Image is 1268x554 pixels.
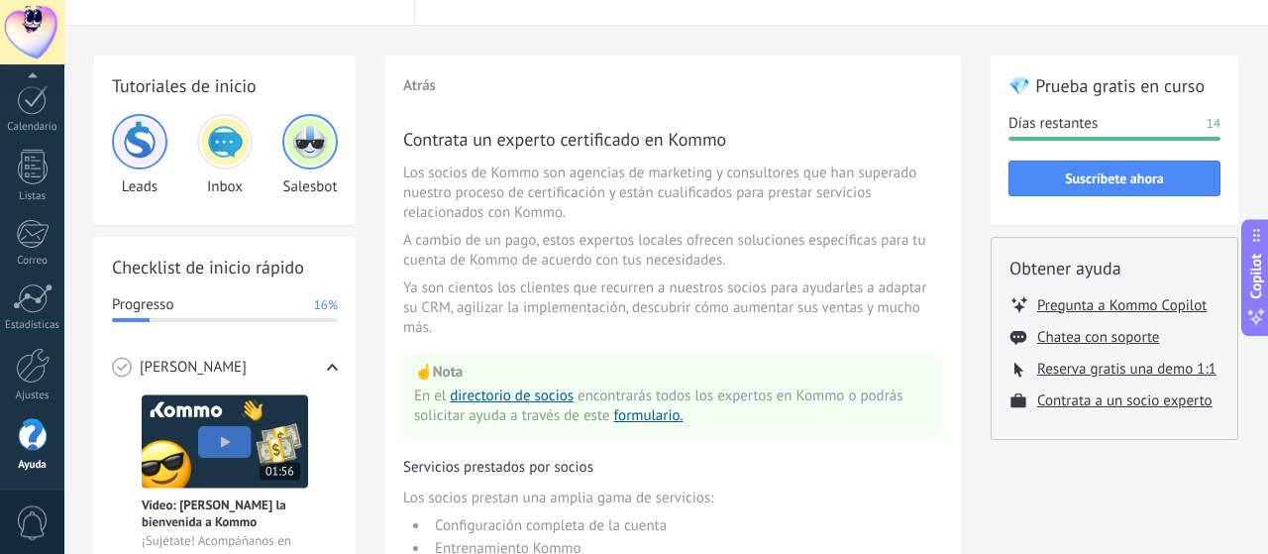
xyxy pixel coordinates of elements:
[403,458,943,477] h3: Servicios prestados por socios
[4,255,61,268] div: Correo
[1008,161,1220,196] button: Suscríbete ahora
[403,489,943,508] span: Los socios prestan una amplia gama de servicios:
[613,406,683,426] button: formulario.
[142,394,308,489] img: Meet video
[450,387,574,405] a: directorio de socios
[1207,114,1220,134] span: 14
[1037,295,1207,315] button: Pregunta a Kommo Copilot
[414,387,932,426] span: En el encontrarás todos los expertos en Kommo o podrás solicitar ayuda a través de este
[429,516,943,535] li: Configuración completa de la cuenta
[4,389,61,402] div: Ajustes
[314,295,338,315] span: 16%
[1037,328,1159,347] button: Chatea con soporte
[112,295,173,315] span: Progresso
[1009,256,1219,280] h2: Obtener ayuda
[142,497,308,530] span: Vídeo: [PERSON_NAME] la bienvenida a Kommo
[140,358,247,378] span: [PERSON_NAME]
[403,231,943,271] span: A cambio de un pago, estos expertos locales ofrecen soluciones específicas para tu cuenta de Komm...
[4,190,61,203] div: Listas
[197,114,253,196] div: Inbox
[403,127,943,152] h3: Contrata un experto certificado en Kommo
[1037,360,1216,379] button: Reserva gratis una demo 1:1
[403,164,943,223] span: Los socios de Kommo son agencias de marketing y consultores que han superado nuestro proceso de c...
[403,278,943,338] span: Ya son cientos los clientes que recurren a nuestros socios para ayudarles a adaptar su CRM, agili...
[4,121,61,134] div: Calendario
[4,459,61,472] div: Ayuda
[1008,73,1220,98] h2: 💎 Prueba gratis en curso
[1008,114,1098,134] span: Días restantes
[1037,391,1213,410] button: Contrata a un socio experto
[414,363,932,382] p: ☝️ Nota
[112,255,338,279] h2: Checklist de inicio rápido
[1246,253,1266,298] span: Copilot
[282,114,338,196] div: Salesbot
[112,114,167,196] div: Leads
[403,76,436,95] button: Atrás
[112,73,338,98] h2: Tutoriales de inicio
[4,319,61,332] div: Estadísticas
[1065,171,1164,185] span: Suscríbete ahora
